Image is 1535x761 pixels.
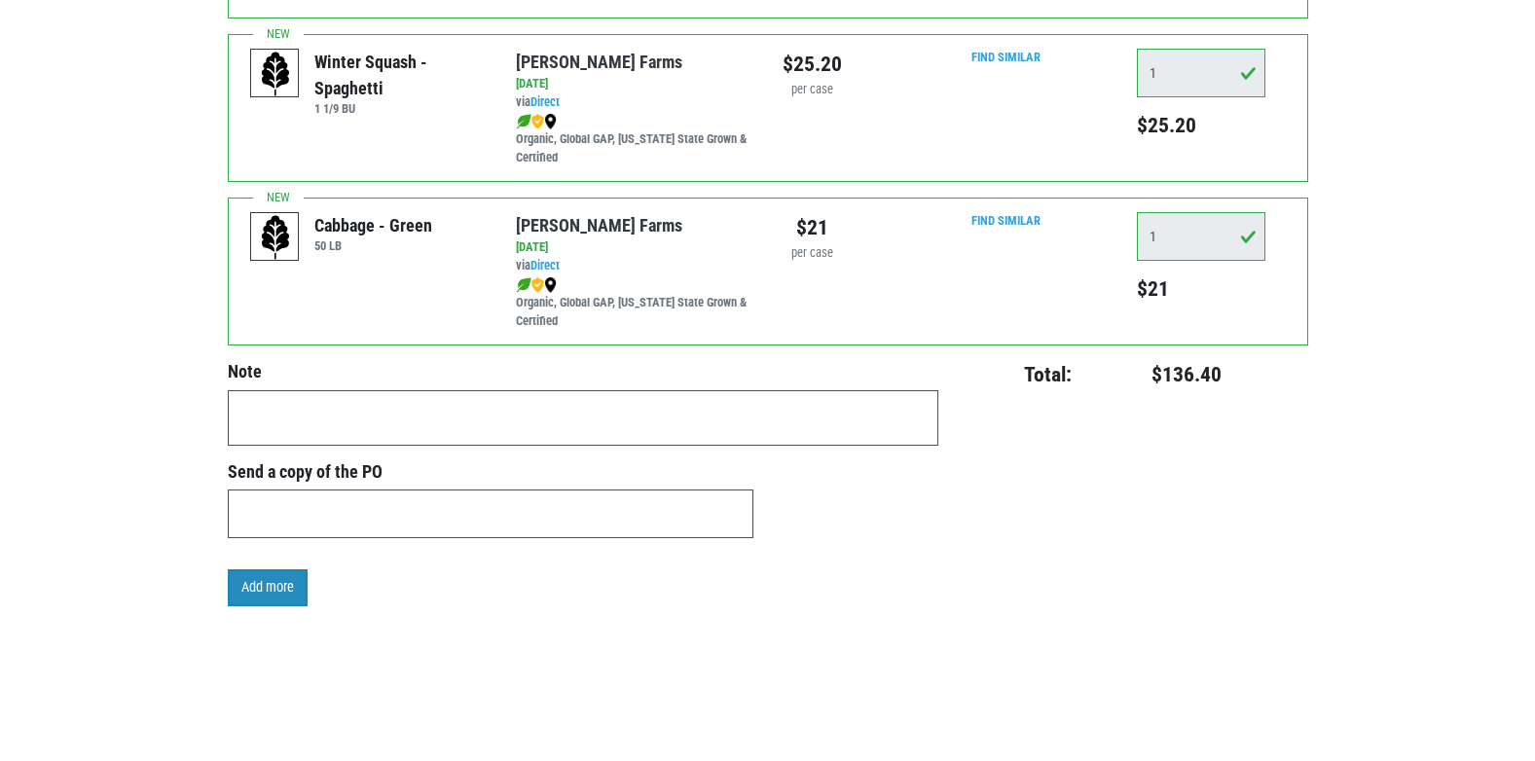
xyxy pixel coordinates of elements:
img: map_marker-0e94453035b3232a4d21701695807de9.png [544,277,557,293]
div: Winter Squash - Spaghetti [314,49,487,101]
a: [PERSON_NAME] Farms [516,52,682,72]
img: leaf-e5c59151409436ccce96b2ca1b28e03c.png [516,277,531,293]
img: leaf-e5c59151409436ccce96b2ca1b28e03c.png [516,114,531,129]
input: Qty [1137,212,1265,261]
div: [DATE] [516,75,752,93]
img: placeholder-variety-43d6402dacf2d531de610a020419775a.svg [251,213,300,262]
div: per case [783,244,842,263]
div: Cabbage - Green [314,212,432,238]
a: Find Similar [971,50,1041,64]
h3: Send a copy of the PO [228,461,753,483]
div: via [516,257,752,275]
div: $21 [783,212,842,243]
a: Direct [530,94,560,109]
div: $25.20 [783,49,842,80]
img: safety-e55c860ca8c00a9c171001a62a92dabd.png [531,277,544,293]
img: safety-e55c860ca8c00a9c171001a62a92dabd.png [531,114,544,129]
div: per case [783,81,842,99]
h4: Total: [969,362,1073,387]
img: map_marker-0e94453035b3232a4d21701695807de9.png [544,114,557,129]
div: Organic, Global GAP, [US_STATE] State Grown & Certified [516,112,752,167]
a: Find Similar [971,213,1041,228]
a: Add more [228,569,308,606]
div: via [516,93,752,112]
h4: $136.40 [1083,362,1222,387]
h5: $21 [1137,276,1265,302]
a: [PERSON_NAME] Farms [516,215,682,236]
h6: 1 1/9 BU [314,101,487,116]
h4: Note [228,361,938,382]
div: Organic, Global GAP, [US_STATE] State Grown & Certified [516,275,752,331]
img: placeholder-variety-43d6402dacf2d531de610a020419775a.svg [251,50,300,98]
h5: $25.20 [1137,113,1265,138]
a: Direct [530,258,560,272]
input: Qty [1137,49,1265,97]
h6: 50 LB [314,238,432,253]
div: [DATE] [516,238,752,257]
